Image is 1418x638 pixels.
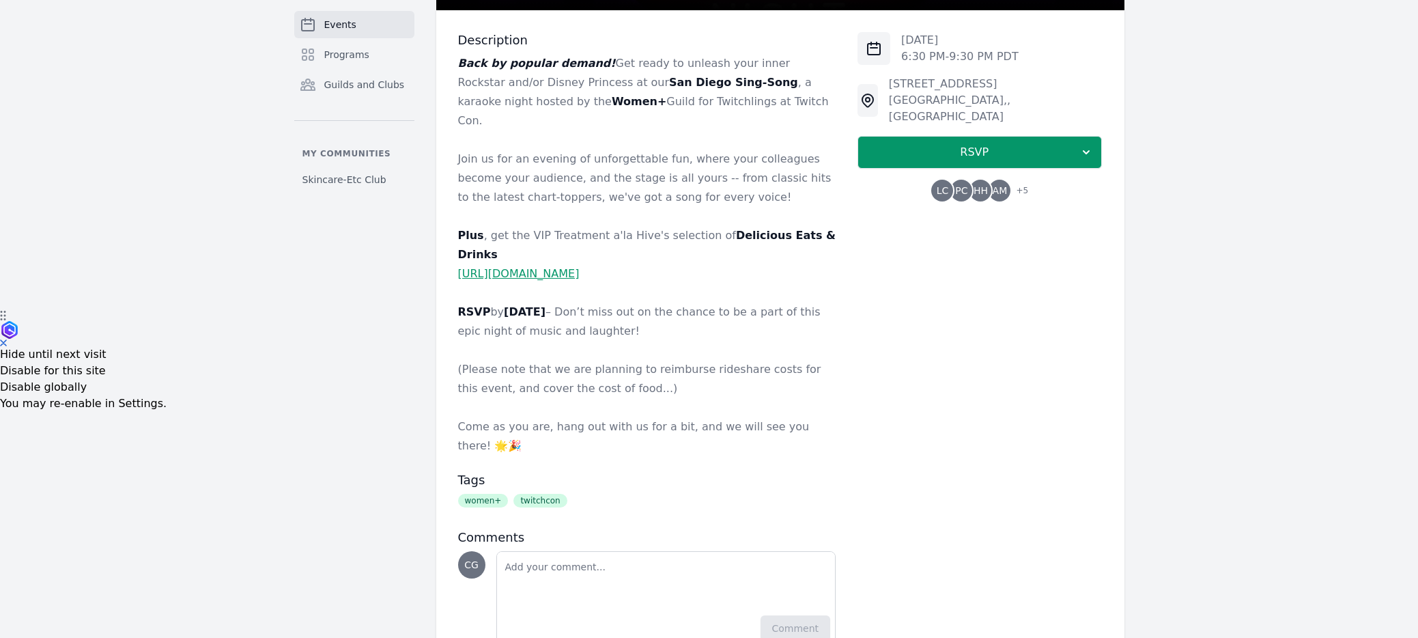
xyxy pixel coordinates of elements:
a: Guilds and Clubs [294,71,414,98]
span: women+ [458,494,509,508]
span: RSVP [869,144,1079,161]
p: (Please note that we are planning to reimburse rideshare costs for this event, and cover the cost... [458,360,836,398]
p: Join us for an evening of unforgettable fun, where your colleagues become your audience, and the ... [458,150,836,207]
p: by – Don’t miss out on the chance to be a part of this epic night of music and laughter! [458,303,836,341]
strong: Women+ [612,95,666,108]
strong: RSVP [458,305,491,318]
span: + 5 [1008,182,1028,202]
strong: Delicious Eats & Drinks [458,229,836,261]
h3: Tags [458,472,836,488]
nav: Sidebar [294,11,414,192]
span: Events [324,18,356,31]
span: AM [993,186,1008,195]
span: Skincare-Etc Club [302,173,386,186]
span: [STREET_ADDRESS][GEOGRAPHIC_DATA], , [GEOGRAPHIC_DATA] [889,77,1010,123]
p: My communities [294,148,414,159]
span: LC [937,186,949,195]
p: , get the VIP Treatment a'la Hive's selection of [458,226,836,264]
a: Skincare-Etc Club [294,167,414,192]
h3: Comments [458,529,836,546]
span: Guilds and Clubs [324,78,405,92]
h3: Description [458,32,836,48]
span: HH [974,186,988,195]
strong: Plus [458,229,484,242]
strong: [DATE] [504,305,545,318]
span: CG [464,560,479,570]
a: [URL][DOMAIN_NAME] [458,267,580,280]
span: PC [955,186,967,195]
p: [DATE] [901,32,1019,48]
strong: San Diego Sing-Song [669,76,798,89]
a: Events [294,11,414,38]
em: Back by popular demand! [458,57,616,70]
button: RSVP [857,136,1102,169]
p: Get ready to unleash your inner Rockstar and/or Disney Princess at our , a karaoke night hosted b... [458,54,836,130]
span: Programs [324,48,369,61]
span: twitchcon [513,494,567,508]
p: Come as you are, hang out with us for a bit, and we will see you there! 🌟🎉 [458,417,836,456]
a: Programs [294,41,414,68]
p: 6:30 PM - 9:30 PM PDT [901,48,1019,65]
